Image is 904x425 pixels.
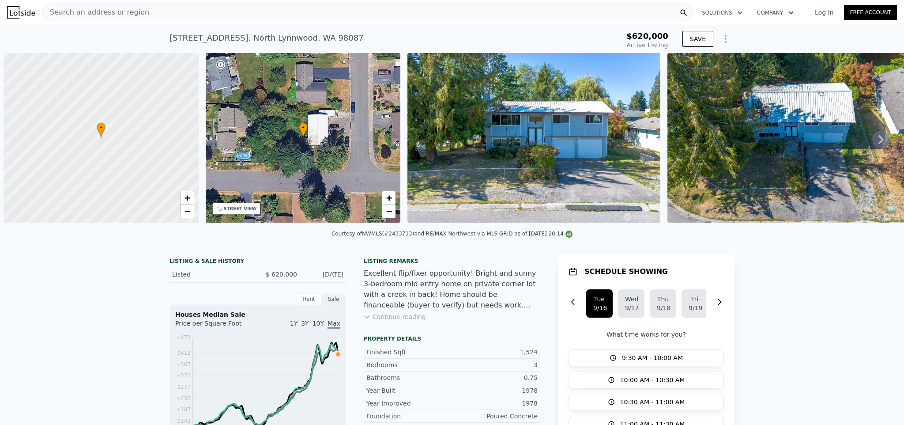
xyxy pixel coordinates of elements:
[382,205,395,218] a: Zoom out
[627,42,668,49] span: Active Listing
[565,231,573,238] img: NWMLS Logo
[593,295,606,304] div: Tue
[364,268,540,311] div: Excellent flip/fixer opportunity! Bright and sunny 3-bedroom mid entry home on private corner lot...
[366,399,452,408] div: Year Improved
[224,205,257,212] div: STREET VIEW
[266,271,297,278] span: $ 620,000
[366,373,452,382] div: Bathrooms
[177,361,191,368] tspan: $367
[169,258,346,266] div: LISTING & SALE HISTORY
[625,295,637,304] div: Wed
[650,289,676,318] button: Thu9/18
[804,8,844,17] a: Log In
[750,5,801,21] button: Company
[328,320,340,329] span: Max
[695,5,750,21] button: Solutions
[689,304,701,312] div: 9/19
[452,386,538,395] div: 1978
[313,320,324,327] span: 10Y
[364,258,540,265] div: Listing remarks
[682,289,708,318] button: Fri9/19
[177,334,191,341] tspan: $473
[181,191,194,205] a: Zoom in
[569,372,724,388] button: 10:00 AM - 10:30 AM
[569,349,724,366] button: 9:30 AM - 10:00 AM
[175,319,258,333] div: Price per Square Foot
[172,270,251,279] div: Listed
[452,412,538,421] div: Poured Concrete
[177,372,191,379] tspan: $322
[682,31,713,47] button: SAVE
[181,205,194,218] a: Zoom out
[177,406,191,413] tspan: $187
[366,386,452,395] div: Year Built
[452,399,538,408] div: 1978
[584,266,668,277] h1: SCHEDULE SHOWING
[620,376,685,384] span: 10:00 AM - 10:30 AM
[657,304,669,312] div: 9/18
[657,295,669,304] div: Thu
[321,293,346,305] div: Sale
[593,304,606,312] div: 9/16
[97,124,105,132] span: •
[97,122,105,138] div: •
[304,270,343,279] div: [DATE]
[569,394,724,410] button: 10:30 AM - 11:00 AM
[366,412,452,421] div: Foundation
[626,31,668,41] span: $620,000
[177,384,191,390] tspan: $277
[452,373,538,382] div: 0.75
[625,304,637,312] div: 9/17
[7,6,35,19] img: Lotside
[382,191,395,205] a: Zoom in
[844,5,897,20] a: Free Account
[364,312,426,321] button: Continue reading
[184,192,190,203] span: +
[569,330,724,339] p: What time works for you?
[169,32,364,44] div: [STREET_ADDRESS] , North Lynnwood , WA 98087
[452,348,538,357] div: 1,524
[586,289,613,318] button: Tue9/16
[290,320,298,327] span: 1Y
[386,205,392,216] span: −
[301,320,309,327] span: 3Y
[364,335,540,342] div: Property details
[184,205,190,216] span: −
[622,353,683,362] span: 9:30 AM - 10:00 AM
[43,7,149,18] span: Search an address or region
[297,293,321,305] div: Rent
[618,289,644,318] button: Wed9/17
[177,350,191,356] tspan: $412
[177,418,191,424] tspan: $142
[299,124,308,132] span: •
[689,295,701,304] div: Fri
[717,30,734,48] button: Show Options
[177,395,191,402] tspan: $232
[366,348,452,357] div: Finished Sqft
[366,360,452,369] div: Bedrooms
[175,310,340,319] div: Houses Median Sale
[452,360,538,369] div: 3
[407,53,660,223] img: Sale: 169685006 Parcel: 103610377
[331,231,573,237] div: Courtesy of NWMLS (#2433713) and RE/MAX Northwest via MLS GRID as of [DATE] 20:14
[386,192,392,203] span: +
[620,398,685,406] span: 10:30 AM - 11:00 AM
[299,122,308,138] div: •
